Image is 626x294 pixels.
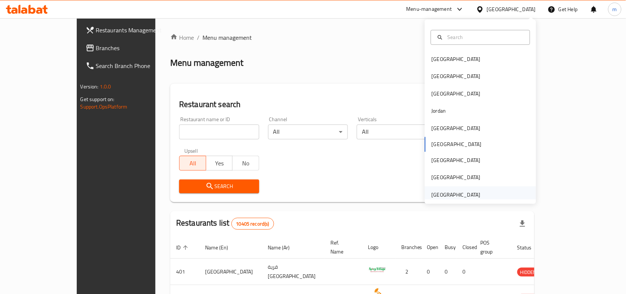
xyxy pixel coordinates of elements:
[432,156,481,165] div: [GEOGRAPHIC_DATA]
[432,107,446,115] div: Jordan
[182,158,203,169] span: All
[80,94,115,104] span: Get support on:
[232,220,274,227] span: 10405 record(s)
[517,268,540,277] div: HIDDEN
[432,124,481,132] div: [GEOGRAPHIC_DATA]
[205,243,238,252] span: Name (En)
[185,182,253,191] span: Search
[80,57,181,75] a: Search Branch Phone
[432,191,481,199] div: [GEOGRAPHIC_DATA]
[517,268,540,277] span: HIDDEN
[96,26,175,35] span: Restaurants Management
[406,5,452,14] div: Menu-management
[179,125,259,139] input: Search for restaurant name or ID..
[439,236,457,259] th: Busy
[96,43,175,52] span: Branches
[235,158,256,169] span: No
[80,82,99,91] span: Version:
[262,259,324,285] td: قرية [GEOGRAPHIC_DATA]
[432,55,481,64] div: [GEOGRAPHIC_DATA]
[421,259,439,285] td: 0
[330,238,353,256] span: Ref. Name
[487,5,536,13] div: [GEOGRAPHIC_DATA]
[613,5,617,13] span: m
[176,243,190,252] span: ID
[209,158,230,169] span: Yes
[395,259,421,285] td: 2
[170,57,243,69] h2: Menu management
[197,33,200,42] li: /
[445,33,525,41] input: Search
[357,125,437,139] div: All
[170,33,534,42] nav: breadcrumb
[457,236,475,259] th: Closed
[268,243,299,252] span: Name (Ar)
[80,39,181,57] a: Branches
[179,180,259,193] button: Search
[362,236,395,259] th: Logo
[368,261,386,280] img: Spicy Village
[421,236,439,259] th: Open
[179,99,525,110] h2: Restaurant search
[206,156,233,171] button: Yes
[80,102,128,112] a: Support.OpsPlatform
[395,236,421,259] th: Branches
[170,259,199,285] td: 401
[184,148,198,154] label: Upsell
[170,33,194,42] a: Home
[202,33,252,42] span: Menu management
[268,125,348,139] div: All
[80,21,181,39] a: Restaurants Management
[231,218,274,230] div: Total records count
[176,217,274,230] h2: Restaurants list
[100,82,111,91] span: 1.0.0
[439,259,457,285] td: 0
[517,243,541,252] span: Status
[457,259,475,285] td: 0
[432,90,481,98] div: [GEOGRAPHIC_DATA]
[179,156,206,171] button: All
[232,156,259,171] button: No
[432,174,481,182] div: [GEOGRAPHIC_DATA]
[96,61,175,70] span: Search Branch Phone
[481,238,503,256] span: POS group
[432,72,481,81] div: [GEOGRAPHIC_DATA]
[199,259,262,285] td: [GEOGRAPHIC_DATA]
[514,215,531,233] div: Export file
